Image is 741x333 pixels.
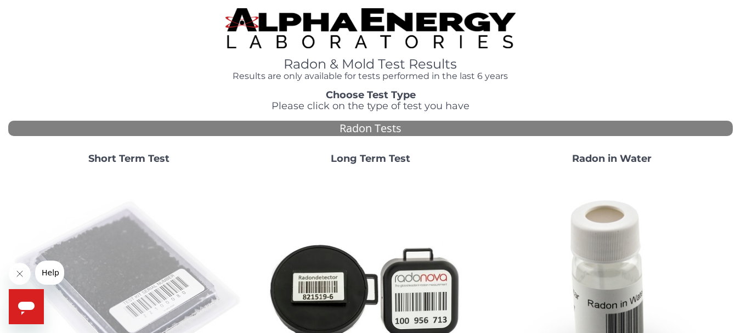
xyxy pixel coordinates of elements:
[225,71,515,81] h4: Results are only available for tests performed in the last 6 years
[35,261,64,285] iframe: Message from company
[271,100,470,112] span: Please click on the type of test you have
[9,263,31,285] iframe: Close message
[8,121,733,137] div: Radon Tests
[572,153,652,165] strong: Radon in Water
[88,153,169,165] strong: Short Term Test
[225,8,515,48] img: TightCrop.jpg
[331,153,410,165] strong: Long Term Test
[225,57,515,71] h1: Radon & Mold Test Results
[326,89,416,101] strong: Choose Test Type
[9,289,44,324] iframe: Button to launch messaging window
